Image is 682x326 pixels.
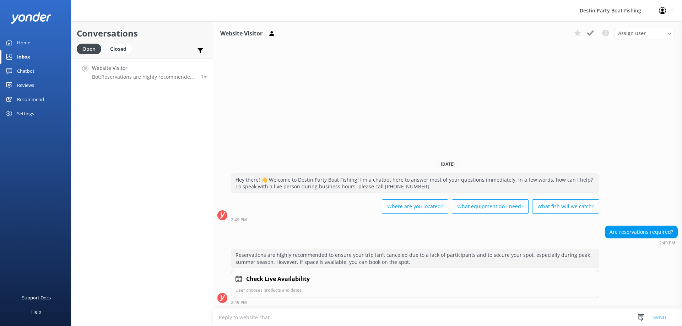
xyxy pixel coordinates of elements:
div: Settings [17,106,34,121]
h3: Website Visitor [220,29,262,38]
div: Are reservations required? [605,226,677,238]
span: Assign user [618,29,646,37]
a: Open [77,45,105,53]
div: Reservations are highly recommended to ensure your trip isn't canceled due to a lack of participa... [231,249,599,268]
button: What fish will we catch? [532,199,599,214]
h2: Conversations [77,27,207,40]
div: Chatbot [17,64,34,78]
h4: Website Visitor [92,64,196,72]
div: Reviews [17,78,34,92]
div: Support Docs [22,291,51,305]
div: Open [77,44,101,54]
div: Sep 24 2025 02:49pm (UTC -05:00) America/Cancun [231,300,599,305]
div: Recommend [17,92,44,106]
div: Home [17,35,30,50]
div: Closed [105,44,132,54]
strong: 2:49 PM [659,241,675,245]
strong: 2:49 PM [231,300,247,305]
div: Hey there! 👋 Welcome to Destin Party Boat Fishing! I'm a chatbot here to answer most of your ques... [231,174,599,193]
button: What equipment do I need? [452,199,529,214]
img: yonder-white-logo.png [11,12,52,24]
div: Sep 24 2025 02:49pm (UTC -05:00) America/Cancun [231,217,599,222]
button: Where are you located? [382,199,448,214]
span: Sep 24 2025 02:49pm (UTC -05:00) America/Cancun [201,73,207,79]
h4: Check Live Availability [246,275,310,284]
div: Inbox [17,50,30,64]
p: Bot: Reservations are highly recommended to ensure your trip isn't canceled due to a lack of part... [92,74,196,80]
span: [DATE] [437,161,459,167]
div: Help [31,305,41,319]
a: Closed [105,45,135,53]
p: User chooses products and dates. [236,287,595,293]
div: Sep 24 2025 02:49pm (UTC -05:00) America/Cancun [605,240,678,245]
strong: 2:49 PM [231,218,247,222]
div: Assign User [615,28,675,39]
a: Website VisitorBot:Reservations are highly recommended to ensure your trip isn't canceled due to ... [71,59,213,85]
